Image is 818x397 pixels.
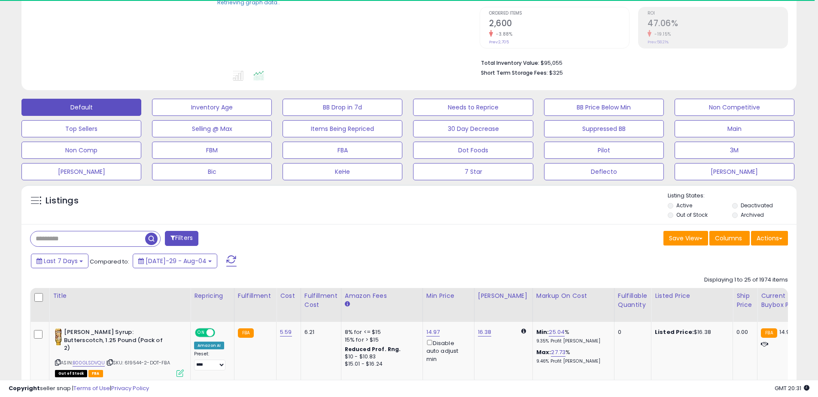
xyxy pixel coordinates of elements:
div: Fulfillment Cost [304,291,338,309]
small: -3.88% [493,31,512,37]
button: Dot Foods [413,142,533,159]
button: [DATE]-29 - Aug-04 [133,254,217,268]
button: Deflecto [544,163,664,180]
b: Max: [536,348,551,356]
span: $325 [549,69,563,77]
a: 27.73 [551,348,566,357]
button: KeHe [283,163,402,180]
b: Short Term Storage Fees: [481,69,548,76]
li: $95,055 [481,57,782,67]
button: Pilot [544,142,664,159]
button: BB Price Below Min [544,99,664,116]
strong: Copyright [9,384,40,392]
b: Total Inventory Value: [481,59,539,67]
button: FBM [152,142,272,159]
div: 0.00 [736,328,751,336]
div: Title [53,291,187,300]
span: ROI [648,11,788,16]
div: Listed Price [655,291,729,300]
div: 15% for > $15 [345,336,416,344]
div: Min Price [426,291,471,300]
div: % [536,328,608,344]
label: Archived [741,211,764,218]
button: BB Drop in 7d [283,99,402,116]
img: 41npGg2ZE+L._SL40_.jpg [55,328,62,345]
span: 2025-08-12 20:31 GMT [775,384,809,392]
div: Fulfillment [238,291,273,300]
button: FBA [283,142,402,159]
div: $10 - $10.83 [345,353,416,361]
div: Fulfillable Quantity [618,291,648,309]
th: The percentage added to the cost of goods (COGS) that forms the calculator for Min & Max prices. [532,288,614,322]
button: Filters [165,231,198,246]
span: All listings that are currently out of stock and unavailable for purchase on Amazon [55,370,87,377]
div: Current Buybox Price [761,291,805,309]
div: Ship Price [736,291,754,309]
button: 3M [675,142,794,159]
h2: 47.06% [648,18,788,30]
p: 9.46% Profit [PERSON_NAME] [536,358,608,364]
span: ON [196,329,207,336]
button: Selling @ Max [152,120,272,137]
button: Suppressed BB [544,120,664,137]
a: B00GLSDVQU [73,359,105,367]
h5: Listings [46,195,79,207]
button: Bic [152,163,272,180]
div: 8% for <= $15 [345,328,416,336]
button: [PERSON_NAME] [21,163,141,180]
span: Ordered Items [489,11,629,16]
p: Listing States: [668,192,797,200]
div: % [536,349,608,364]
div: Markup on Cost [536,291,611,300]
span: Compared to: [90,258,129,266]
small: Amazon Fees. [345,300,350,308]
p: 9.35% Profit [PERSON_NAME] [536,338,608,344]
div: Displaying 1 to 25 of 1974 items [704,276,788,284]
button: Needs to Reprice [413,99,533,116]
label: Deactivated [741,202,773,209]
span: OFF [214,329,228,336]
button: Save View [663,231,708,245]
a: 5.59 [280,328,292,336]
a: 16.38 [478,328,492,336]
a: Privacy Policy [111,384,149,392]
small: Prev: 2,705 [489,39,509,45]
span: Columns [715,234,742,242]
div: Amazon AI [194,342,224,349]
label: Out of Stock [676,211,708,218]
button: Top Sellers [21,120,141,137]
button: Items Being Repriced [283,120,402,137]
b: Min: [536,328,549,336]
button: Actions [751,231,788,245]
small: FBA [238,328,254,338]
div: Preset: [194,351,228,370]
a: 25.04 [549,328,565,336]
small: FBA [761,328,777,338]
button: Default [21,99,141,116]
button: Main [675,120,794,137]
div: 6.21 [304,328,334,336]
b: Reduced Prof. Rng. [345,345,401,353]
small: -19.15% [651,31,671,37]
small: Prev: 58.21% [648,39,669,45]
div: 0 [618,328,645,336]
span: | SKU: 619544-2-DOT-FBA [106,359,170,366]
button: Inventory Age [152,99,272,116]
b: Listed Price: [655,328,694,336]
button: Non Competitive [675,99,794,116]
h2: 2,600 [489,18,629,30]
a: 14.97 [426,328,440,336]
div: Repricing [194,291,231,300]
button: [PERSON_NAME] [675,163,794,180]
label: Active [676,202,692,209]
div: Amazon Fees [345,291,419,300]
span: FBA [88,370,103,377]
div: seller snap | | [9,385,149,393]
div: $15.01 - $16.24 [345,361,416,368]
div: [PERSON_NAME] [478,291,529,300]
button: Last 7 Days [31,254,88,268]
button: 30 Day Decrease [413,120,533,137]
div: Cost [280,291,297,300]
span: Last 7 Days [44,257,78,265]
span: [DATE]-29 - Aug-04 [146,257,207,265]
